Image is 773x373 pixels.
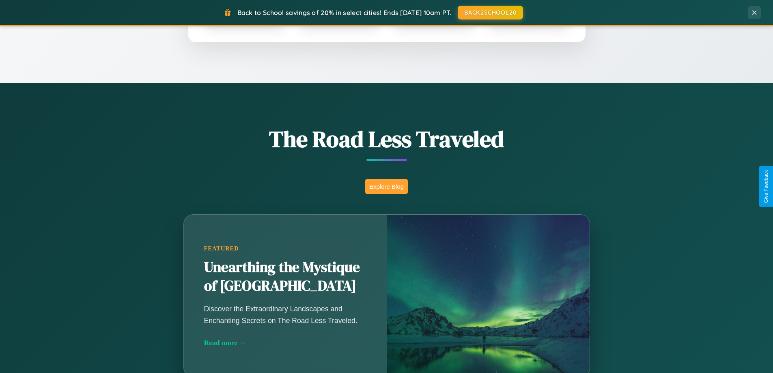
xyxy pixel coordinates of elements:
[204,303,366,326] p: Discover the Extraordinary Landscapes and Enchanting Secrets on The Road Less Traveled.
[365,179,408,194] button: Explore Blog
[237,9,452,17] span: Back to School savings of 20% in select cities! Ends [DATE] 10am PT.
[204,339,366,347] div: Read more →
[204,245,366,252] div: Featured
[204,258,366,295] h2: Unearthing the Mystique of [GEOGRAPHIC_DATA]
[763,170,769,203] div: Give Feedback
[143,123,630,155] h1: The Road Less Traveled
[458,6,523,19] button: BACK2SCHOOL20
